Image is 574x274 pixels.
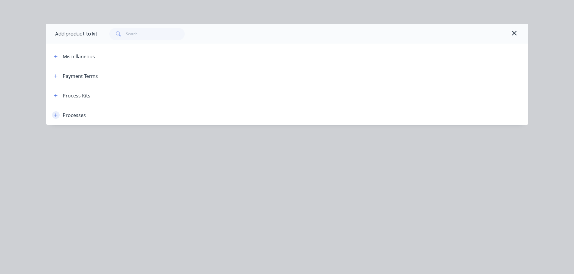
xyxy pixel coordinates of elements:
[55,30,97,38] div: Add product to kit
[63,72,98,80] div: Payment Terms
[126,28,185,40] input: Search...
[63,112,86,119] div: Processes
[63,92,90,99] div: Process Kits
[63,53,95,60] div: Miscellaneous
